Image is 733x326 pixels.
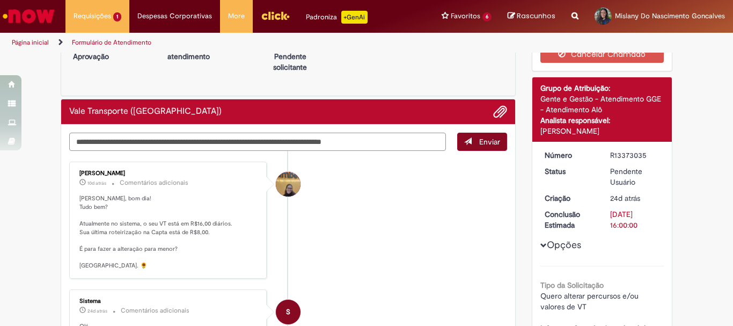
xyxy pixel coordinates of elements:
div: 07/08/2025 21:48:44 [610,193,660,204]
div: Pendente Usuário [610,166,660,187]
div: Sistema [79,298,258,305]
p: +GenAi [341,11,368,24]
a: Página inicial [12,38,49,47]
div: System [276,300,300,324]
a: Formulário de Atendimento [72,38,151,47]
div: [DATE] 16:00:00 [610,209,660,230]
dt: Criação [537,193,603,204]
span: S [286,299,290,325]
textarea: Digite sua mensagem aqui... [69,133,446,151]
img: ServiceNow [1,5,56,27]
ul: Trilhas de página [8,33,481,53]
span: 6 [482,12,492,21]
div: Gente e Gestão - Atendimento GGE - Atendimento Alô [540,93,664,115]
span: More [228,11,245,21]
div: Analista responsável: [540,115,664,126]
dt: Status [537,166,603,177]
small: Comentários adicionais [120,178,188,187]
p: [PERSON_NAME], bom dia! Tudo bem? Atualmente no sistema, o seu VT está em R$16,00 diários. Sua úl... [79,194,258,270]
span: Favoritos [451,11,480,21]
span: Quero alterar percursos e/ou valores de VT [540,291,641,311]
div: [PERSON_NAME] [79,170,258,177]
span: 24d atrás [610,193,640,203]
span: Rascunhos [517,11,555,21]
div: R13373035 [610,150,660,161]
span: Enviar [479,137,500,147]
small: Comentários adicionais [121,306,189,315]
b: Tipo da Solicitação [540,280,604,290]
time: 22/08/2025 10:51:00 [87,180,106,186]
span: Requisições [74,11,111,21]
span: Mislany Do Nascimento Goncalves [615,11,725,20]
p: Pendente solicitante [261,51,319,73]
span: 10d atrás [87,180,106,186]
a: Rascunhos [508,11,555,21]
time: 07/08/2025 21:48:44 [610,193,640,203]
button: Enviar [457,133,507,151]
time: 07/08/2025 21:48:46 [87,308,107,314]
div: [PERSON_NAME] [540,126,664,136]
span: Despesas Corporativas [137,11,212,21]
img: click_logo_yellow_360x200.png [261,8,290,24]
button: Cancelar Chamado [540,46,664,63]
button: Adicionar anexos [493,105,507,119]
div: Padroniza [306,11,368,24]
dt: Conclusão Estimada [537,209,603,230]
span: 1 [113,12,121,21]
div: Grupo de Atribuição: [540,83,664,93]
div: Amanda De Campos Gomes Do Nascimento [276,172,300,197]
h2: Vale Transporte (VT) Histórico de tíquete [69,107,222,117]
span: 24d atrás [87,308,107,314]
dt: Número [537,150,603,161]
